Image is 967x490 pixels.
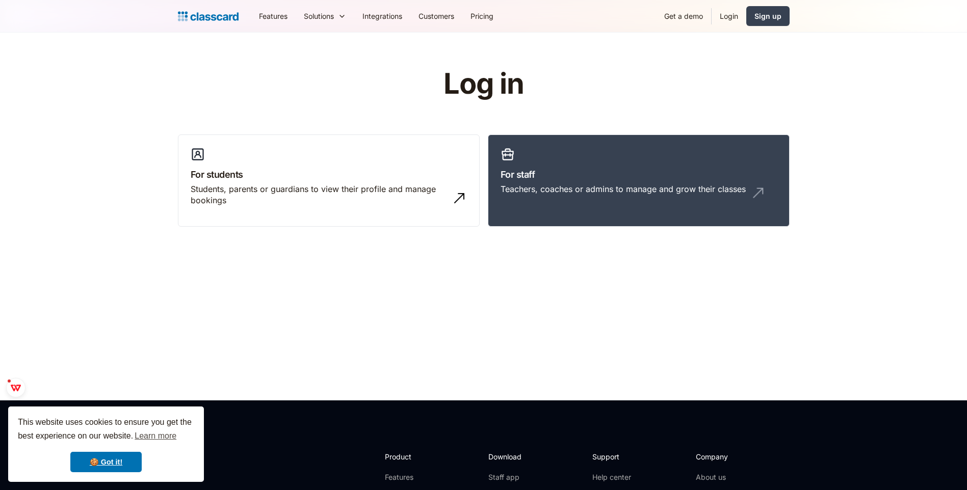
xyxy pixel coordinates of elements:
[70,452,142,472] a: dismiss cookie message
[712,5,746,28] a: Login
[656,5,711,28] a: Get a demo
[385,451,439,462] h2: Product
[322,68,645,100] h1: Log in
[696,472,764,482] a: About us
[18,416,194,444] span: This website uses cookies to ensure you get the best experience on our website.
[696,451,764,462] h2: Company
[746,6,790,26] a: Sign up
[191,168,467,181] h3: For students
[178,134,480,227] a: For studentsStudents, parents or guardians to view their profile and manage bookings
[488,472,530,482] a: Staff app
[592,472,634,482] a: Help center
[501,183,746,195] div: Teachers, coaches or admins to manage and grow their classes
[296,5,354,28] div: Solutions
[178,9,239,23] a: home
[354,5,410,28] a: Integrations
[251,5,296,28] a: Features
[304,11,334,21] div: Solutions
[191,183,447,206] div: Students, parents or guardians to view their profile and manage bookings
[133,428,178,444] a: learn more about cookies
[592,451,634,462] h2: Support
[8,406,204,482] div: cookieconsent
[488,451,530,462] h2: Download
[462,5,502,28] a: Pricing
[410,5,462,28] a: Customers
[754,11,781,21] div: Sign up
[488,134,790,227] a: For staffTeachers, coaches or admins to manage and grow their classes
[501,168,777,181] h3: For staff
[385,472,439,482] a: Features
